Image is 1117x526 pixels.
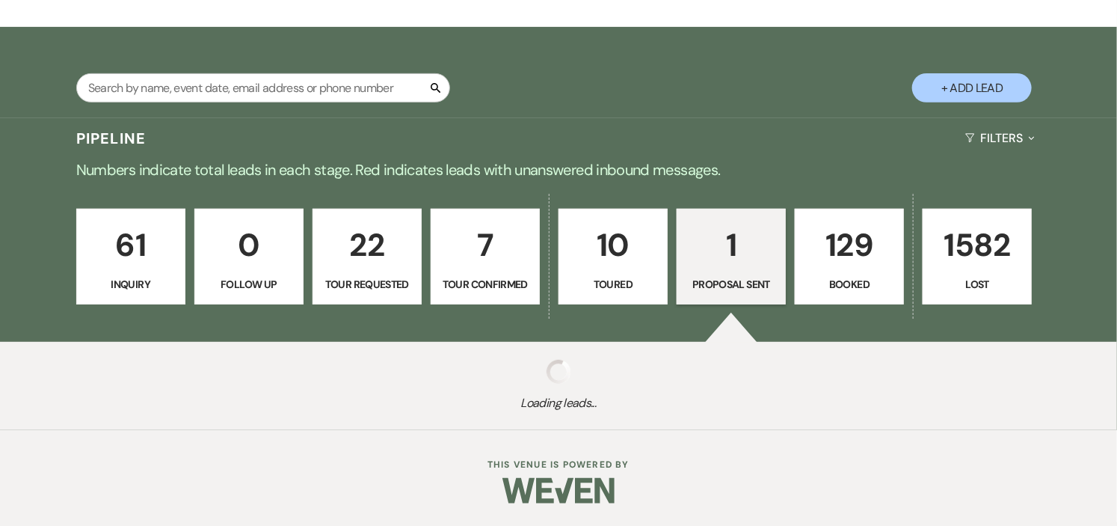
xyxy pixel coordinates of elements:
a: 22Tour Requested [313,209,422,305]
button: + Add Lead [912,73,1032,103]
a: 61Inquiry [76,209,185,305]
p: 1582 [932,220,1022,270]
input: Search by name, event date, email address or phone number [76,73,450,103]
h3: Pipeline [76,128,147,149]
p: Follow Up [204,276,294,293]
p: 22 [322,220,412,270]
p: 1 [686,220,776,270]
a: 1Proposal Sent [677,209,786,305]
p: Numbers indicate total leads in each stage. Red indicates leads with unanswered inbound messages. [20,158,1097,182]
a: 10Toured [558,209,668,305]
p: Lost [932,276,1022,293]
p: Inquiry [86,276,176,293]
p: 7 [440,220,530,270]
p: 129 [804,220,894,270]
p: 61 [86,220,176,270]
a: 1582Lost [923,209,1032,305]
a: 0Follow Up [194,209,304,305]
p: 0 [204,220,294,270]
p: Proposal Sent [686,276,776,293]
p: Toured [568,276,658,293]
span: Loading leads... [56,394,1062,412]
p: Tour Requested [322,276,412,293]
button: Filters [959,118,1041,158]
a: 7Tour Confirmed [431,209,540,305]
p: Tour Confirmed [440,276,530,293]
a: 129Booked [795,209,904,305]
p: 10 [568,220,658,270]
img: loading spinner [547,360,570,384]
p: Booked [804,276,894,293]
img: Weven Logo [502,465,615,517]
